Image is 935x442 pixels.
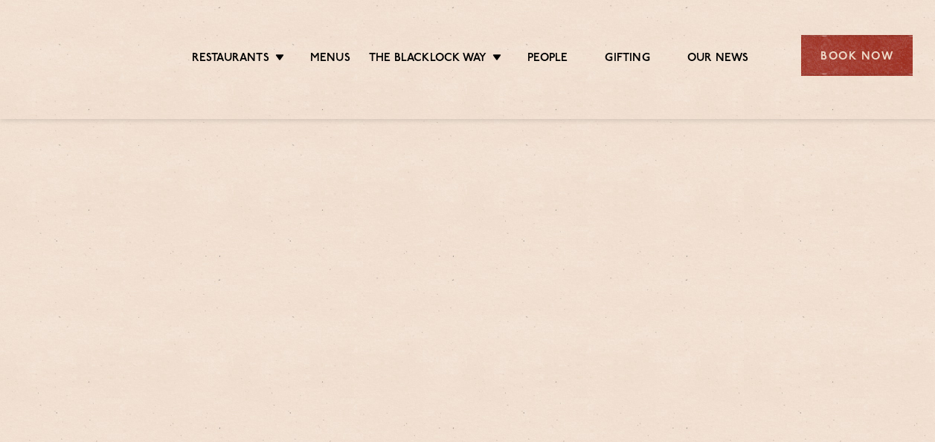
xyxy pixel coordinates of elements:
[369,51,486,68] a: The Blacklock Way
[527,51,568,68] a: People
[605,51,649,68] a: Gifting
[801,35,913,76] div: Book Now
[310,51,350,68] a: Menus
[192,51,269,68] a: Restaurants
[687,51,749,68] a: Our News
[22,14,147,97] img: svg%3E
